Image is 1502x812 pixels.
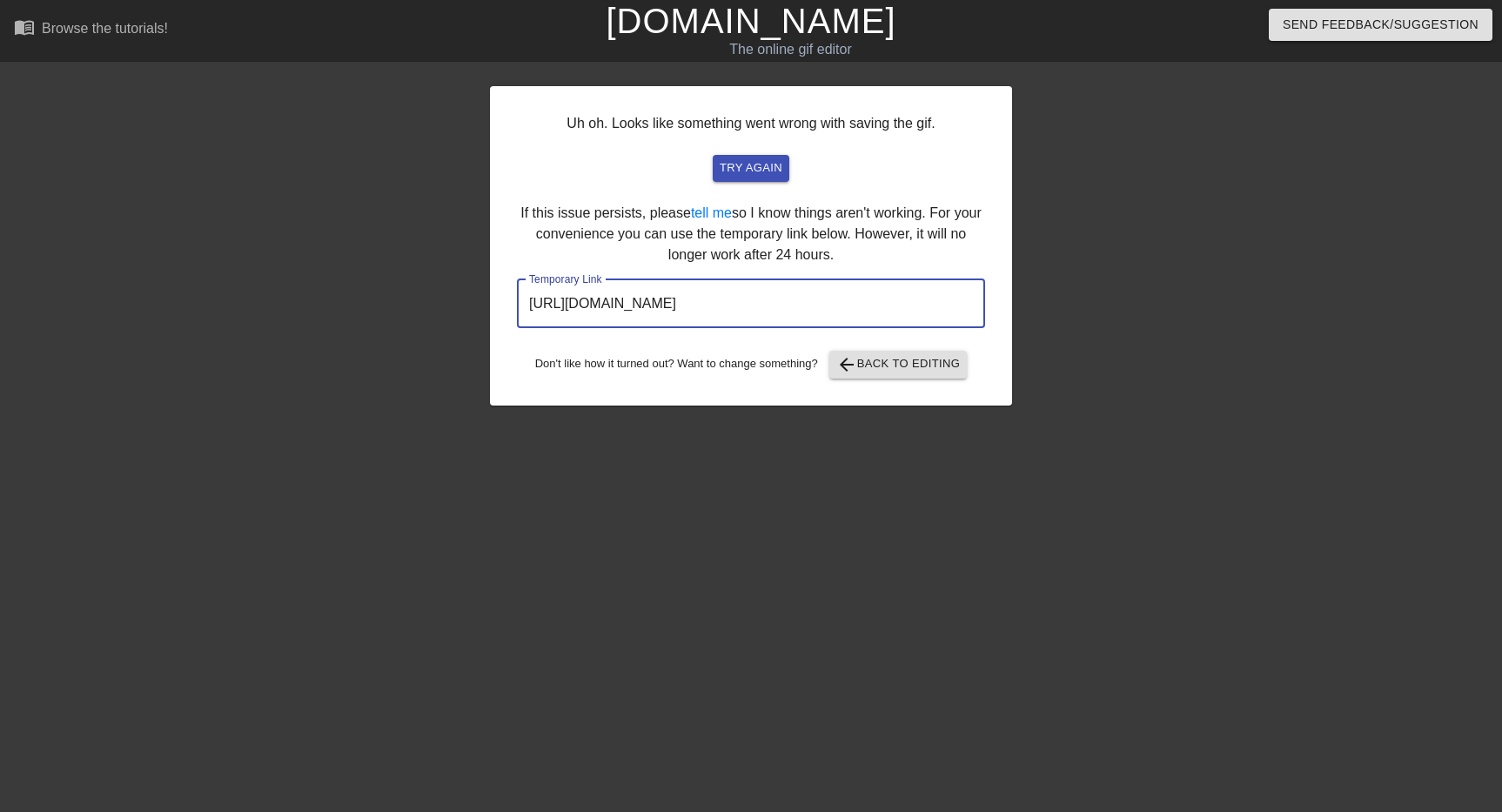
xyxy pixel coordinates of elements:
[691,205,732,220] a: tell me
[509,39,1071,60] div: The online gif editor
[836,354,961,375] span: Back to Editing
[836,354,857,375] span: arrow_back
[606,2,895,40] a: [DOMAIN_NAME]
[1269,9,1492,41] button: Send Feedback/Suggestion
[829,351,968,379] button: Back to Editing
[42,21,168,36] div: Browse the tutorials!
[14,17,168,44] a: Browse the tutorials!
[490,86,1012,406] div: Uh oh. Looks like something went wrong with saving the gif. If this issue persists, please so I k...
[1283,14,1479,36] span: Send Feedback/Suggestion
[14,17,35,37] span: menu_book
[713,155,789,182] button: try again
[517,279,985,328] input: bare
[720,158,782,178] span: try again
[517,351,985,379] div: Don't like how it turned out? Want to change something?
